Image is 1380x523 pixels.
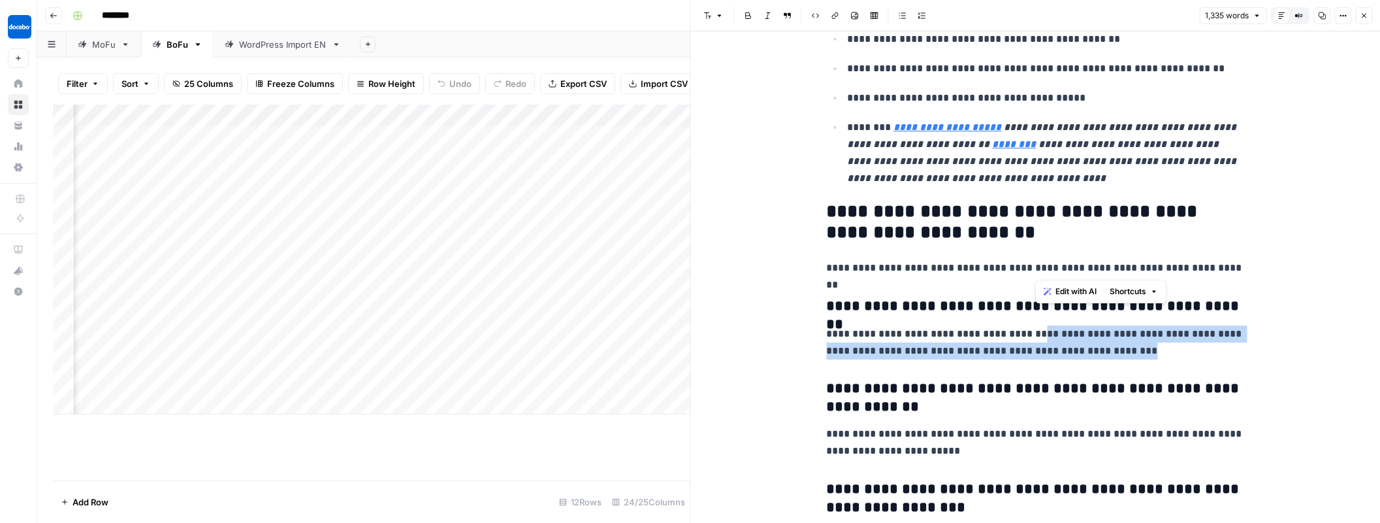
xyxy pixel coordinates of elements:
[540,73,615,94] button: Export CSV
[8,261,28,280] div: What's new?
[8,136,29,157] a: Usage
[8,157,29,178] a: Settings
[449,77,472,90] span: Undo
[8,94,29,115] a: Browse
[8,260,29,281] button: What's new?
[239,38,327,51] div: WordPress Import EN
[167,38,188,51] div: BoFu
[554,492,607,513] div: 12 Rows
[53,492,116,513] button: Add Row
[8,281,29,302] button: Help + Support
[8,10,29,43] button: Workspace: Docebo
[1055,286,1097,297] span: Edit with AI
[72,496,108,509] span: Add Row
[560,77,607,90] span: Export CSV
[214,31,352,58] a: WordPress Import EN
[141,31,214,58] a: BoFu
[620,73,696,94] button: Import CSV
[8,115,29,136] a: Your Data
[1038,283,1102,300] button: Edit with AI
[113,73,159,94] button: Sort
[67,77,88,90] span: Filter
[92,38,116,51] div: MoFu
[67,31,141,58] a: MoFu
[368,77,415,90] span: Row Height
[641,77,688,90] span: Import CSV
[184,77,233,90] span: 25 Columns
[164,73,242,94] button: 25 Columns
[247,73,343,94] button: Freeze Columns
[8,239,29,260] a: AirOps Academy
[505,77,526,90] span: Redo
[429,73,480,94] button: Undo
[1199,7,1266,24] button: 1,335 words
[58,73,108,94] button: Filter
[267,77,334,90] span: Freeze Columns
[607,492,690,513] div: 24/25 Columns
[121,77,138,90] span: Sort
[1110,286,1146,297] span: Shortcuts
[1104,283,1163,300] button: Shortcuts
[485,73,535,94] button: Redo
[1205,10,1249,22] span: 1,335 words
[8,15,31,39] img: Docebo Logo
[8,73,29,94] a: Home
[348,73,424,94] button: Row Height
